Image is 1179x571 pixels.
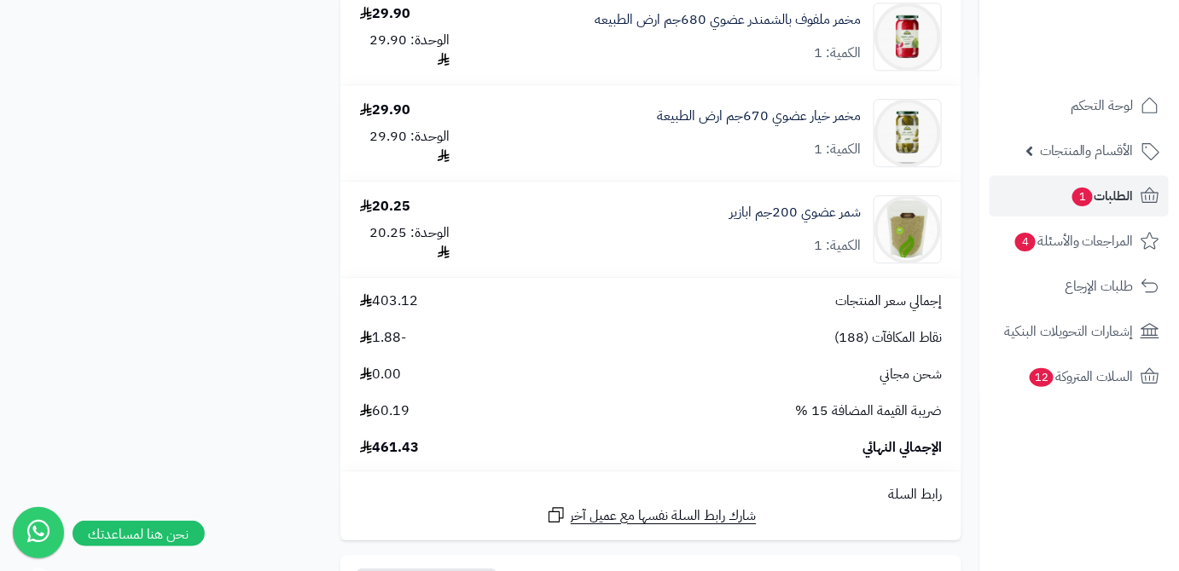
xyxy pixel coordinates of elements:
[360,291,418,311] span: 403.12
[360,127,450,166] div: الوحدة: 29.90
[874,99,941,167] img: 1751194782-%D8%AE%D9%8A%D8%A7%D8%B1%20%D9%85%D8%AE%D9%85%D8%B1%20%D8%B9%D8%B6%D9%88%D9%8A%20%D8%A...
[360,31,450,70] div: الوحدة: 29.90
[874,195,941,263] img: 1753789331-%D8%B4%D9%85%D8%B1%20%D8%B9%D8%B6%D9%88%D9%8A%20%D8%A7%D8%A8%D8%A7%D8%B2%D9%8A%D8%B120...
[1013,229,1134,253] span: المراجعات والأسئلة
[874,3,941,71] img: 1751195227-%D9%85%D8%AE%D9%85%D8%B1%20%D9%85%D9%84%D9%81%D9%88%D9%81%20%D8%A8%D8%A7%D9%84%D8%B4%D...
[595,10,861,30] a: مخمر ملفوف بالشمندر عضوي 680جم ارض الطبيعه
[880,365,942,384] span: شحن مجاني
[360,101,410,120] div: 29.90
[571,506,757,526] span: شارك رابط السلة نفسها مع عميل آخر
[814,140,861,159] div: الكمية: 1
[1029,367,1054,388] span: 12
[990,356,1169,397] a: السلات المتروكة12
[1071,94,1134,118] span: لوحة التحكم
[1063,25,1163,61] img: logo-2.png
[990,85,1169,126] a: لوحة التحكم
[360,223,450,262] div: الوحدة: 20.25
[1072,187,1094,207] span: 1
[990,311,1169,352] a: إشعارات التحويلات البنكية
[347,485,955,505] div: رابط السلة
[360,438,419,458] span: 461.43
[862,438,942,458] span: الإجمالي النهائي
[1040,139,1134,163] span: الأقسام والمنتجات
[1065,274,1134,298] span: طلبات الإرجاع
[657,107,861,126] a: مخمر خيار عضوي 670جم ارض الطبيعة
[360,401,409,421] span: 60.19
[795,401,942,421] span: ضريبة القيمة المضافة 15 %
[729,203,861,222] a: شمر عضوي 200جم ابازير
[360,365,401,384] span: 0.00
[835,291,942,311] span: إجمالي سعر المنتجات
[1071,184,1134,208] span: الطلبات
[990,176,1169,216] a: الطلبات1
[360,328,406,348] span: -1.88
[546,505,757,526] a: شارك رابط السلة نفسها مع عميل آخر
[360,4,410,24] div: 29.90
[360,197,410,216] div: 20.25
[1014,232,1037,252] span: 4
[1004,320,1134,343] span: إشعارات التحويلات البنكية
[990,221,1169,262] a: المراجعات والأسئلة4
[1028,365,1134,389] span: السلات المتروكة
[990,266,1169,307] a: طلبات الإرجاع
[814,43,861,63] div: الكمية: 1
[814,236,861,256] div: الكمية: 1
[834,328,942,348] span: نقاط المكافآت (188)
